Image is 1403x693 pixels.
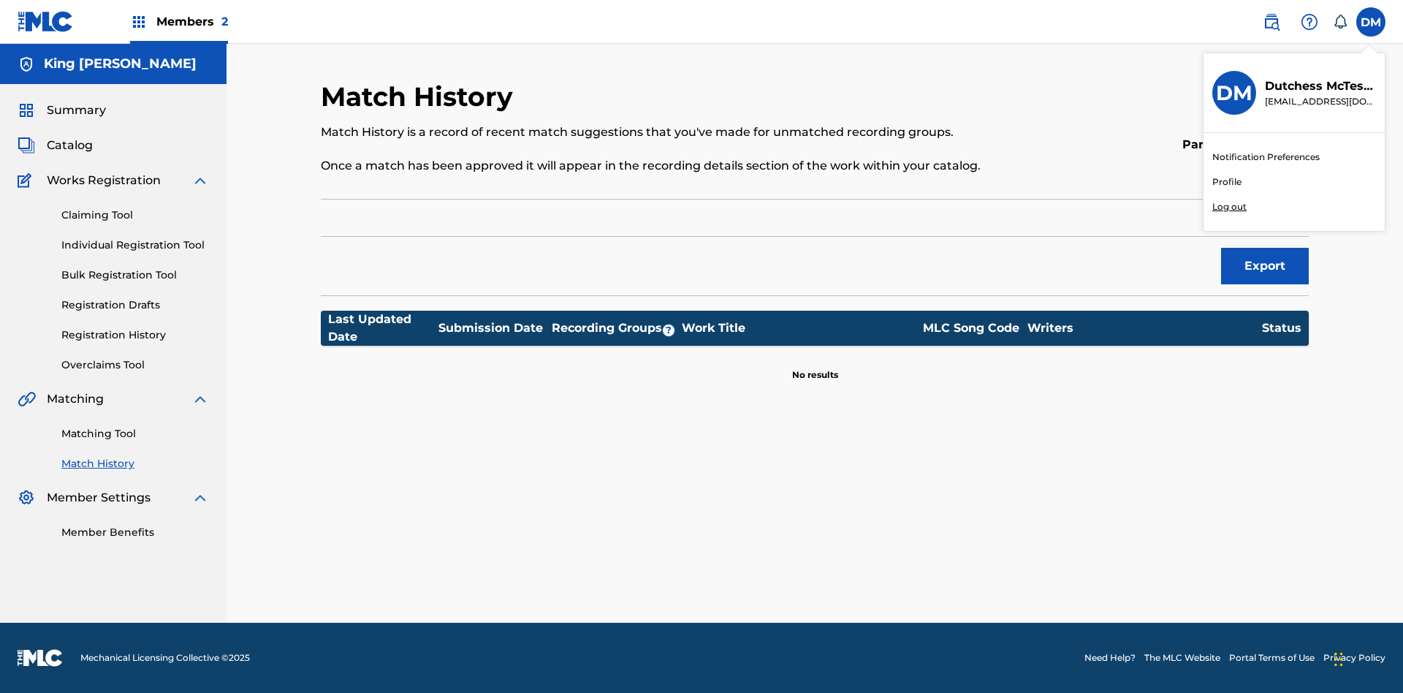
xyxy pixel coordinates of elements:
a: Notification Preferences [1212,151,1320,164]
img: Catalog [18,137,35,154]
p: dutchess.mctesterson@gmail.com [1265,95,1376,108]
div: Drag [1334,637,1343,681]
h3: DM [1216,80,1252,106]
div: Notifications [1333,15,1347,29]
a: Need Help? [1084,651,1136,664]
div: Last Updated Date [328,311,438,346]
a: Member Benefits [61,525,209,540]
p: Log out [1212,200,1247,213]
a: The MLC Website [1144,651,1220,664]
a: Bulk Registration Tool [61,268,209,283]
a: Individual Registration Tool [61,238,209,253]
div: Status [1262,319,1301,337]
span: 2 [221,15,228,29]
span: ? [663,325,674,336]
a: Portal Terms of Use [1229,651,1315,664]
p: Match History is a record of recent match suggestions that you've made for unmatched recording gr... [321,124,1081,141]
span: Catalog [47,137,93,154]
a: Profile [1212,175,1242,189]
p: Dutchess McTesterson [1265,77,1376,95]
img: logo [18,649,63,667]
span: Summary [47,102,106,119]
span: Matching [47,390,104,408]
h2: Match History [321,80,520,113]
div: MLC Song Code [916,319,1026,337]
div: User Menu [1356,7,1385,37]
img: expand [191,172,209,189]
img: search [1263,13,1280,31]
img: Summary [18,102,35,119]
a: Registration History [61,327,209,343]
p: No results [792,351,838,382]
div: Help [1295,7,1324,37]
div: Submission Date [438,319,548,337]
a: Match History [61,456,209,472]
img: MLC Logo [18,11,74,32]
button: Export [1221,248,1309,284]
a: Claiming Tool [61,208,209,223]
div: Work Title [682,319,916,337]
a: Matching Tool [61,426,209,442]
a: CatalogCatalog [18,137,93,154]
div: Recording Groups [550,319,681,337]
a: Registration Drafts [61,298,209,313]
img: Member Settings [18,489,35,507]
p: Once a match has been approved it will appear in the recording details section of the work within... [321,157,1081,175]
a: Public Search [1257,7,1286,37]
img: Top Rightsholders [130,13,148,31]
img: expand [191,489,209,507]
a: SummarySummary [18,102,106,119]
div: Writers [1027,319,1261,337]
span: Mechanical Licensing Collective © 2025 [80,651,250,664]
img: help [1301,13,1318,31]
h5: King McTesterson [44,56,197,72]
img: Matching [18,390,36,408]
p: partially accepted [1182,136,1296,154]
iframe: Chat Widget [1330,623,1403,693]
span: Member Settings [47,489,151,507]
span: Members [156,13,228,30]
span: Works Registration [47,172,161,189]
img: Accounts [18,56,35,73]
a: Overclaims Tool [61,357,209,373]
img: expand [191,390,209,408]
a: Privacy Policy [1323,651,1385,664]
img: Works Registration [18,172,37,189]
